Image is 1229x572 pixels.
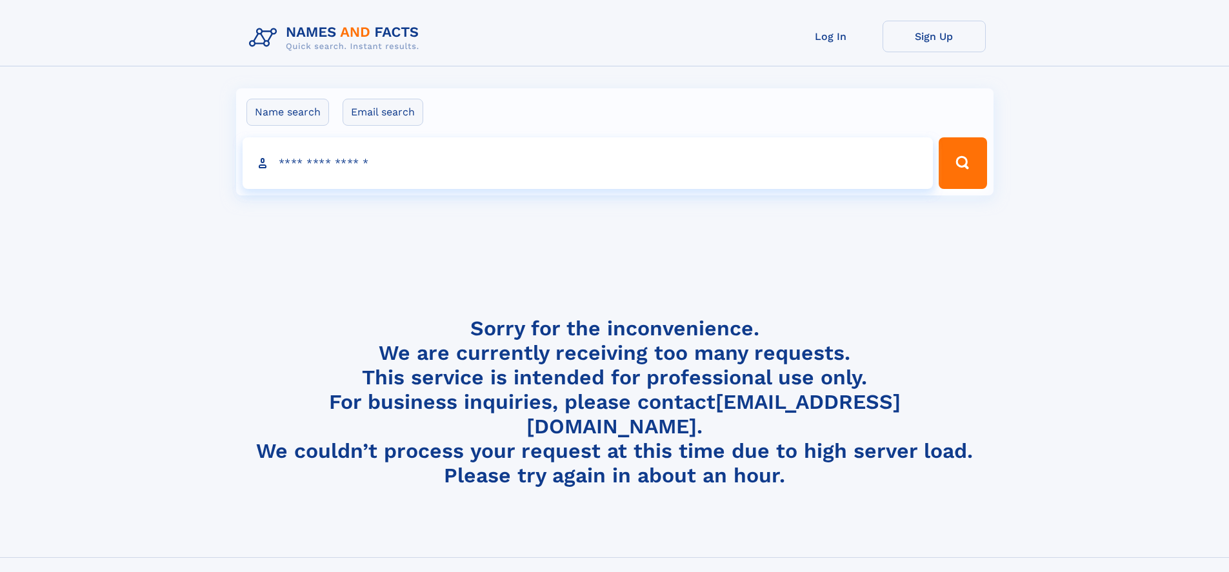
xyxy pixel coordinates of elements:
[779,21,883,52] a: Log In
[244,316,986,488] h4: Sorry for the inconvenience. We are currently receiving too many requests. This service is intend...
[246,99,329,126] label: Name search
[526,390,901,439] a: [EMAIL_ADDRESS][DOMAIN_NAME]
[939,137,986,189] button: Search Button
[243,137,934,189] input: search input
[883,21,986,52] a: Sign Up
[244,21,430,55] img: Logo Names and Facts
[343,99,423,126] label: Email search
